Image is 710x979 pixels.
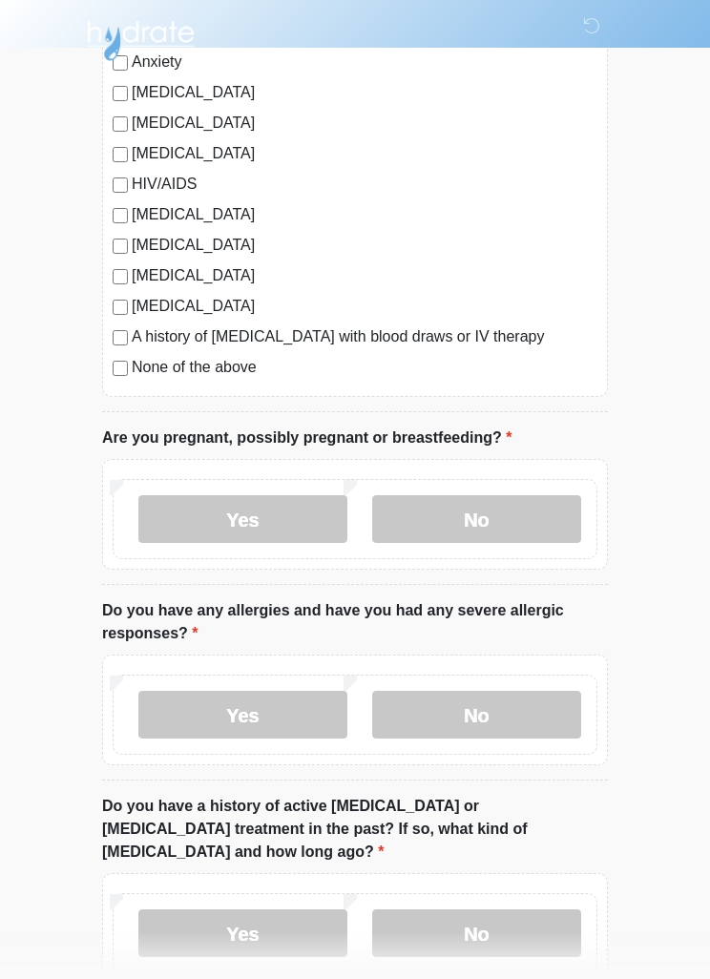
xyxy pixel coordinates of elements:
[102,427,512,449] label: Are you pregnant, possibly pregnant or breastfeeding?
[132,142,597,165] label: [MEDICAL_DATA]
[372,909,581,957] label: No
[113,147,128,162] input: [MEDICAL_DATA]
[132,81,597,104] label: [MEDICAL_DATA]
[138,909,347,957] label: Yes
[132,295,597,318] label: [MEDICAL_DATA]
[113,330,128,345] input: A history of [MEDICAL_DATA] with blood draws or IV therapy
[113,86,128,101] input: [MEDICAL_DATA]
[113,116,128,132] input: [MEDICAL_DATA]
[113,300,128,315] input: [MEDICAL_DATA]
[132,234,597,257] label: [MEDICAL_DATA]
[132,264,597,287] label: [MEDICAL_DATA]
[138,691,347,739] label: Yes
[132,325,597,348] label: A history of [MEDICAL_DATA] with blood draws or IV therapy
[113,361,128,376] input: None of the above
[132,112,597,135] label: [MEDICAL_DATA]
[83,14,198,62] img: Hydrate IV Bar - Scottsdale Logo
[132,356,597,379] label: None of the above
[138,495,347,543] label: Yes
[372,691,581,739] label: No
[102,795,608,864] label: Do you have a history of active [MEDICAL_DATA] or [MEDICAL_DATA] treatment in the past? If so, wh...
[372,495,581,543] label: No
[102,599,608,645] label: Do you have any allergies and have you had any severe allergic responses?
[113,208,128,223] input: [MEDICAL_DATA]
[132,203,597,226] label: [MEDICAL_DATA]
[132,173,597,196] label: HIV/AIDS
[113,177,128,193] input: HIV/AIDS
[113,269,128,284] input: [MEDICAL_DATA]
[113,239,128,254] input: [MEDICAL_DATA]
